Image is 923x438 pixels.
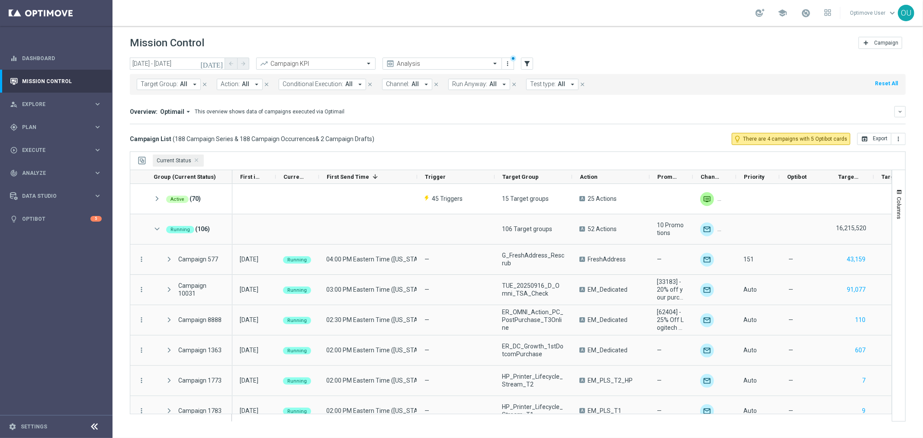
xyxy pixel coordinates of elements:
i: arrow_drop_down [422,81,430,88]
span: [33183] - 20% off your purchase of passport photos, luggage, and audio. [657,278,685,301]
button: Test type: All arrow_drop_down [526,79,579,90]
div: This overview shows data of campaigns executed via Optimail [195,108,344,116]
div: Campaign 8888 [178,316,222,324]
span: First Send Time [327,174,369,180]
colored-tag: Running [283,316,311,324]
div: 16 Sep 2025, Tuesday [240,407,258,415]
i: keyboard_arrow_right [93,146,102,154]
span: — [657,407,662,415]
button: person_search Explore keyboard_arrow_right [10,101,102,108]
button: arrow_back [225,58,237,70]
span: Channel [701,174,721,180]
div: Row Groups [153,155,204,167]
button: Target Group: All arrow_drop_down [137,79,201,90]
span: [62404] - 25% Off Logitech accessories. [657,308,685,332]
span: Action: [221,81,240,88]
span: ER_OMNI_Action_PC_PostPurchase_T3Online [502,308,565,332]
div: 16 Sep 2025, Tuesday [240,286,258,293]
span: — [657,346,662,354]
span: HP_Printer_Lifecycle_Stream_T2 [502,373,565,388]
button: 9 [861,406,866,416]
colored-tag: Running [166,225,194,232]
div: Email Deliverability Prod [700,253,714,267]
span: Active [170,196,184,202]
div: 16 Sep 2025, Tuesday [240,316,258,324]
span: Current Status [157,158,191,164]
span: Execute [22,148,93,153]
span: Plan [22,125,93,130]
button: close [201,80,209,89]
span: — [425,316,429,323]
div: Plan [10,123,93,131]
span: All [489,81,497,88]
i: more_vert [505,60,511,67]
colored-tag: Running [283,255,311,264]
span: 15 Target groups [502,195,549,203]
button: add Campaign [859,37,902,49]
span: Promotions [657,174,678,180]
span: Running [287,348,307,354]
button: close [510,80,518,89]
span: 02:00 PM Eastern Time (New York) (UTC -04:00) [326,407,465,414]
span: All [412,81,419,88]
div: Optimail [700,313,714,327]
span: FreshAddress [588,255,626,263]
i: close [264,81,270,87]
i: arrow_drop_down [191,81,199,88]
h1: Mission Control [130,37,204,49]
button: Reset All [874,79,899,88]
div: Data Studio [10,192,93,200]
div: Campaign 1363 [178,346,222,354]
div: Execute [10,146,93,154]
i: keyboard_arrow_right [93,123,102,131]
input: Select date range [130,58,225,70]
button: more_vert [138,316,145,324]
span: (70) [190,190,201,207]
span: ) [372,135,374,143]
span: Action [580,174,598,180]
div: There are unsaved changes [510,55,516,61]
i: more_vert [138,407,145,415]
div: Dashboard [10,47,102,70]
button: [DATE] [199,58,225,71]
div: Campaign 10031 [178,282,224,297]
img: Optimail [700,283,714,297]
span: 02:00 PM Eastern Time (New York) (UTC -04:00) [326,377,465,384]
img: Optimail [700,344,714,357]
span: Analyze [22,171,93,176]
span: TUE_20250916_D_Omni_TSA_Check [502,282,565,297]
button: Run Anyway: All arrow_drop_down [448,79,510,90]
button: keyboard_arrow_down [894,106,906,117]
span: HP_Printer_Lifecycle_Stream_T1 [502,403,565,419]
i: close [202,81,208,87]
span: 188 Campaign Series & 188 Campaign Occurrences [175,135,315,143]
span: (106) [195,220,210,238]
i: arrow_drop_down [184,108,192,116]
span: 03:00 PM Eastern Time (New York) (UTC -04:00) [326,286,465,293]
span: Auto [743,377,757,384]
i: person_search [10,100,18,108]
span: 02:00 PM Eastern Time (New York) (UTC -04:00) [326,347,465,354]
span: Test type: [530,81,556,88]
span: Auto [743,347,757,354]
i: keyboard_arrow_right [93,192,102,200]
button: Mission Control [10,78,102,85]
button: equalizer Dashboard [10,55,102,62]
div: Webpage Pop-up [700,192,714,206]
button: 7 [861,375,866,386]
button: gps_fixed Plan keyboard_arrow_right [10,124,102,131]
span: EM_PLS_T2_HP [588,377,633,384]
span: 2 Campaign Drafts [321,135,372,143]
button: more_vert [504,58,512,69]
div: Mission Control [10,70,102,93]
colored-tag: Running [283,286,311,294]
button: close [579,80,586,89]
button: more_vert [138,377,145,384]
span: Running [287,287,307,293]
span: Targeted Response Rate [881,174,902,180]
span: 04:00 PM Eastern Time (New York) (UTC -04:00) [326,256,465,263]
